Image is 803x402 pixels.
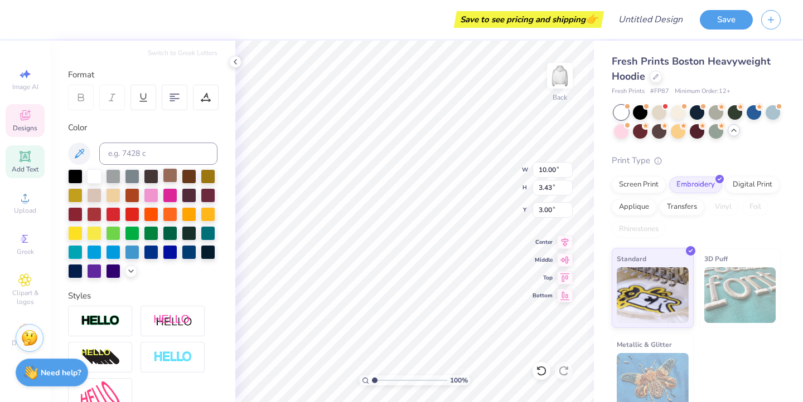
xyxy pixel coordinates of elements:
[450,375,468,385] span: 100 %
[68,121,217,134] div: Color
[612,55,771,83] span: Fresh Prints Boston Heavyweight Hoodie
[675,87,731,96] span: Minimum Order: 12 +
[457,11,601,28] div: Save to see pricing and shipping
[708,199,739,215] div: Vinyl
[650,87,669,96] span: # FP87
[669,177,722,193] div: Embroidery
[533,238,553,246] span: Center
[549,65,571,87] img: Back
[612,199,656,215] div: Applique
[533,274,553,282] span: Top
[553,92,567,102] div: Back
[68,68,219,81] div: Format
[612,154,781,167] div: Print Type
[725,177,780,193] div: Digital Print
[12,339,38,347] span: Decorate
[99,143,217,165] input: e.g. 7428 c
[533,256,553,264] span: Middle
[6,288,45,306] span: Clipart & logos
[617,339,672,350] span: Metallic & Glitter
[13,124,37,133] span: Designs
[41,367,81,378] strong: Need help?
[742,199,768,215] div: Foil
[612,87,645,96] span: Fresh Prints
[81,315,120,327] img: Stroke
[148,48,217,57] button: Switch to Greek Letters
[14,206,36,215] span: Upload
[660,199,704,215] div: Transfers
[153,351,192,364] img: Negative Space
[17,247,34,256] span: Greek
[153,314,192,328] img: Shadow
[612,177,666,193] div: Screen Print
[81,349,120,366] img: 3d Illusion
[609,8,691,31] input: Untitled Design
[612,221,666,238] div: Rhinestones
[12,165,38,174] span: Add Text
[617,253,646,264] span: Standard
[68,290,217,302] div: Styles
[586,12,598,26] span: 👉
[12,82,38,91] span: Image AI
[617,267,689,323] img: Standard
[700,10,753,30] button: Save
[533,292,553,300] span: Bottom
[704,267,776,323] img: 3D Puff
[704,253,728,264] span: 3D Puff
